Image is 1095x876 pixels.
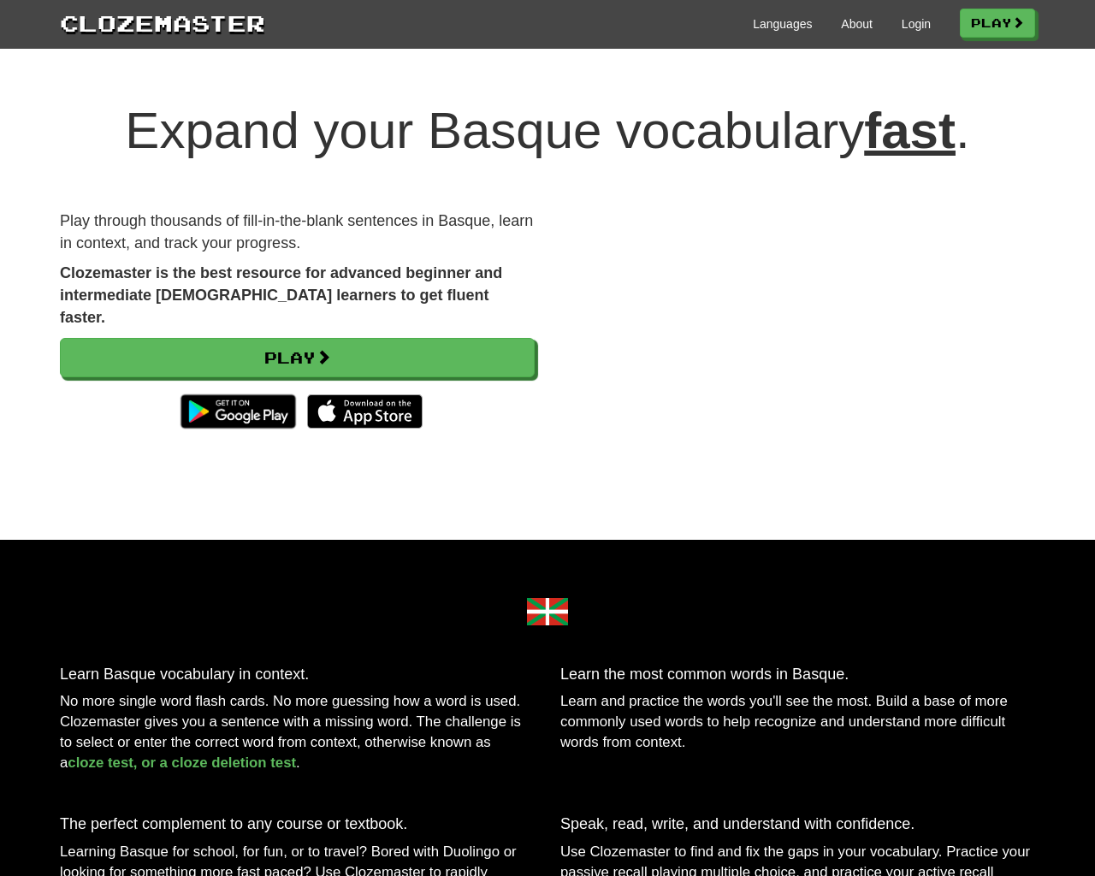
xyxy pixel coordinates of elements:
[753,15,812,33] a: Languages
[902,15,931,33] a: Login
[560,816,1035,833] h3: Speak, read, write, and understand with confidence.
[172,386,305,437] img: Get it on Google Play
[560,691,1035,753] p: Learn and practice the words you'll see the most. Build a base of more commonly used words to hel...
[60,816,535,833] h3: The perfect complement to any course or textbook.
[60,338,535,377] a: Play
[60,264,502,325] strong: Clozemaster is the best resource for advanced beginner and intermediate [DEMOGRAPHIC_DATA] learne...
[68,755,296,771] a: cloze test, or a cloze deletion test
[864,102,956,159] u: fast
[60,7,265,38] a: Clozemaster
[60,103,1035,159] h1: Expand your Basque vocabulary .
[560,666,1035,684] h3: Learn the most common words in Basque.
[60,691,535,773] p: No more single word flash cards. No more guessing how a word is used. Clozemaster gives you a sen...
[841,15,873,33] a: About
[60,666,535,684] h3: Learn Basque vocabulary in context.
[60,210,535,254] p: Play through thousands of fill-in-the-blank sentences in Basque, learn in context, and track your...
[960,9,1035,38] a: Play
[307,394,423,429] img: Download_on_the_App_Store_Badge_US-UK_135x40-25178aeef6eb6b83b96f5f2d004eda3bffbb37122de64afbaef7...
